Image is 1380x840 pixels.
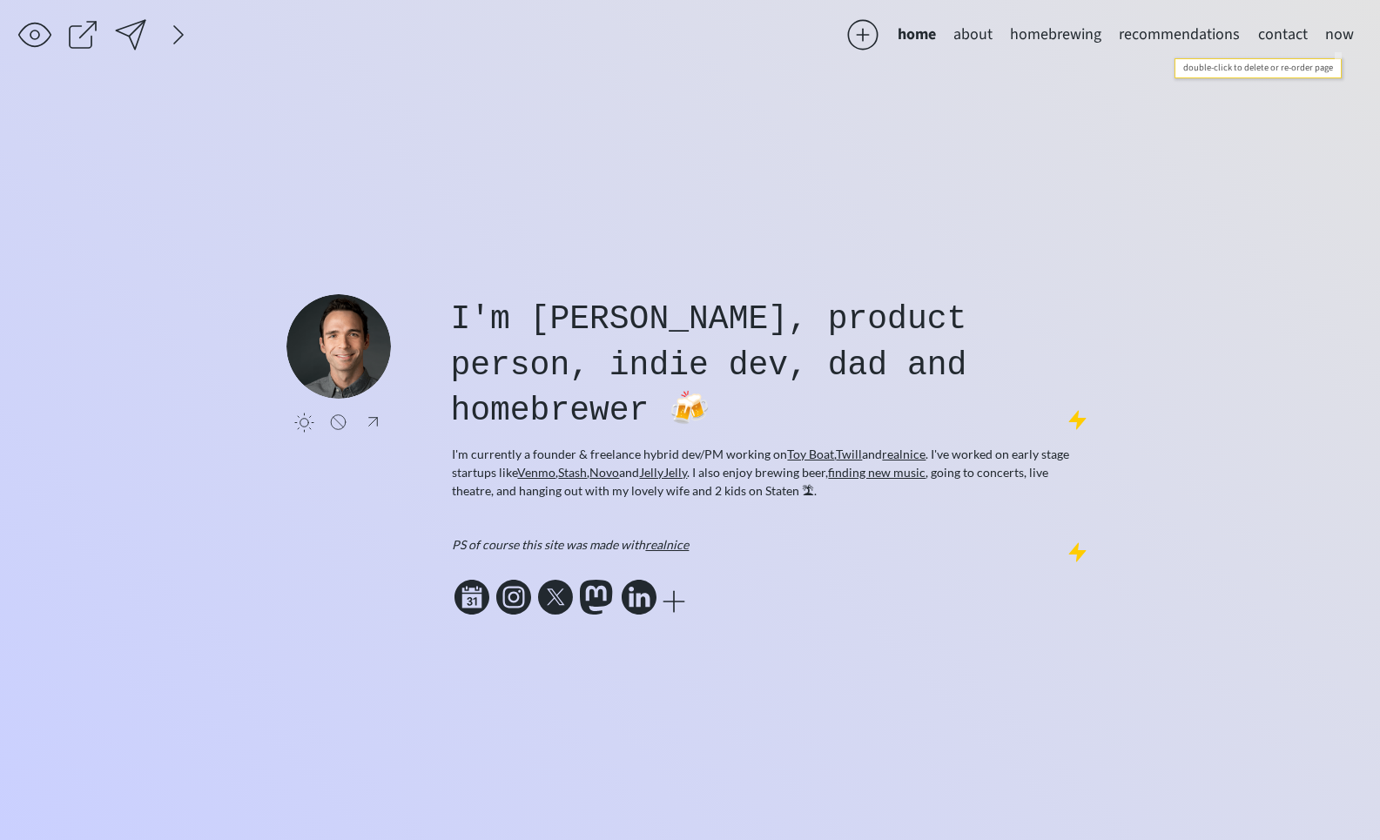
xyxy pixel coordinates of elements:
[945,17,1001,52] button: about
[836,447,862,461] a: Twill
[1316,17,1363,52] button: now
[450,300,966,429] span: I'm [PERSON_NAME], product person, indie dev, dad and homebrewer 🍻
[882,447,926,461] a: realnice
[1001,17,1110,52] button: homebrewing
[589,465,619,480] a: Novo
[452,445,1090,500] p: I'm currently a founder & freelance hybrid dev/PM working on , and . I've worked on early stage s...
[639,465,687,480] a: JellyJelly
[1110,17,1249,52] button: recommendations
[645,537,689,552] a: realnice
[452,537,689,552] em: PS of course this site was made with
[558,465,587,480] a: Stash
[517,465,555,480] a: Venmo
[286,294,391,399] img: Matt Hamilton picture
[828,465,926,480] a: finding new music
[1249,17,1316,52] button: contact
[1175,59,1341,77] div: double-click to delete or re-order page
[889,17,945,52] button: home
[787,447,834,461] a: Toy Boat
